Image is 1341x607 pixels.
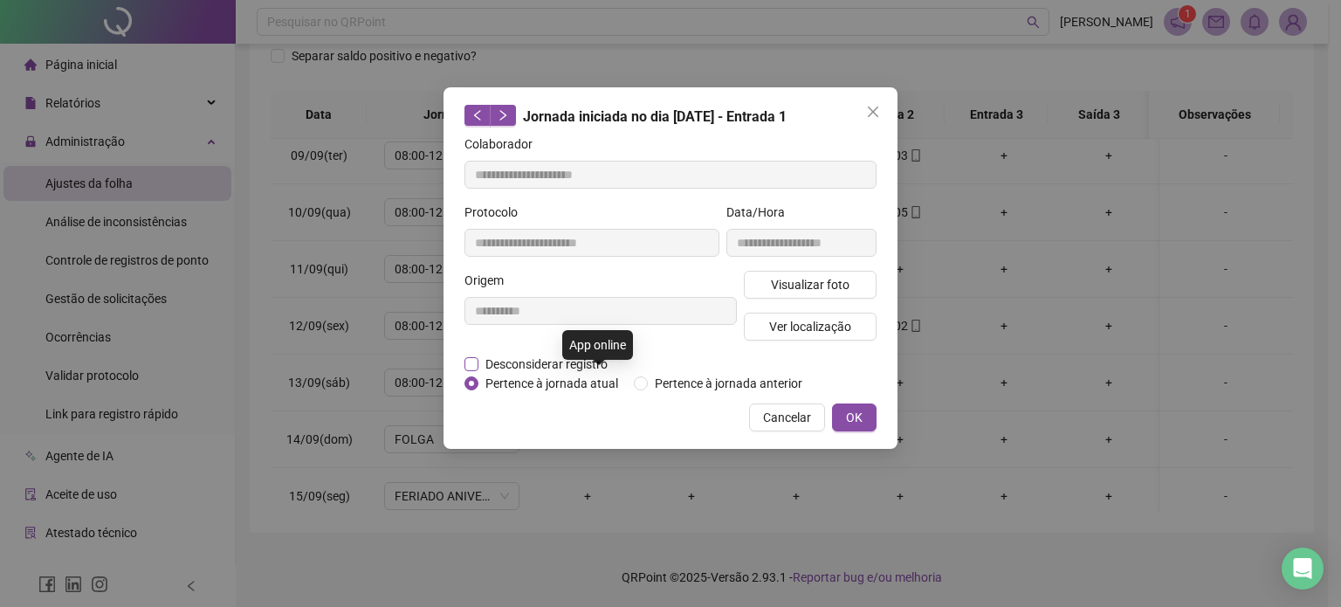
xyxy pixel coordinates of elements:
[744,313,877,341] button: Ver localização
[763,408,811,427] span: Cancelar
[478,355,615,374] span: Desconsiderar registro
[497,109,509,121] span: right
[744,271,877,299] button: Visualizar foto
[464,105,877,128] div: Jornada iniciada no dia [DATE] - Entrada 1
[464,271,515,290] label: Origem
[490,105,516,126] button: right
[846,408,863,427] span: OK
[464,105,491,126] button: left
[832,404,877,431] button: OK
[749,404,825,431] button: Cancelar
[648,374,809,393] span: Pertence à jornada anterior
[1282,548,1324,590] div: Open Intercom Messenger
[478,374,625,393] span: Pertence à jornada atual
[464,203,529,222] label: Protocolo
[769,317,851,336] span: Ver localização
[726,203,796,222] label: Data/Hora
[771,275,849,294] span: Visualizar foto
[464,135,544,154] label: Colaborador
[859,98,887,126] button: Close
[471,109,484,121] span: left
[866,105,880,119] span: close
